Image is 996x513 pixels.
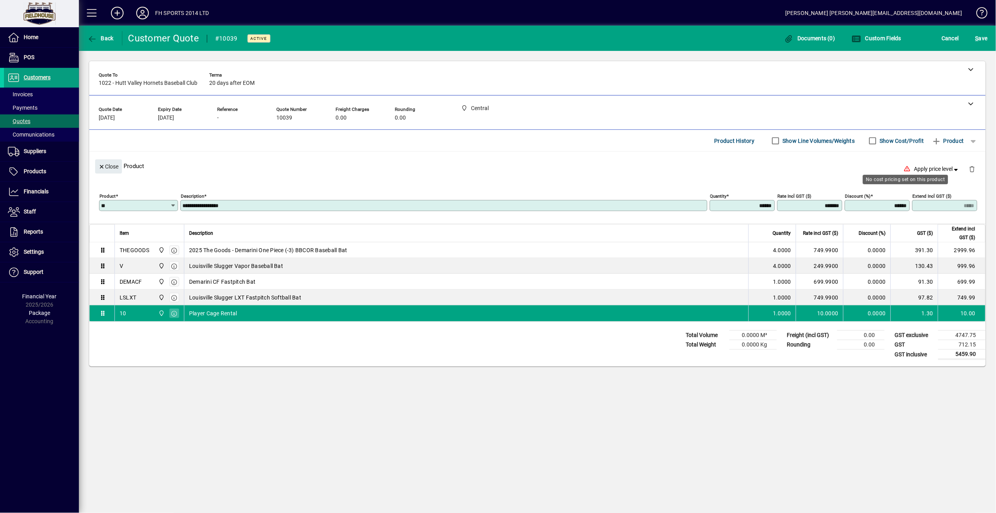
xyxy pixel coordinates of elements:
span: Financial Year [23,293,57,300]
span: Documents (0) [784,35,835,41]
button: Apply price level [911,162,963,176]
span: Support [24,269,43,275]
span: S [975,35,979,41]
div: Customer Quote [128,32,199,45]
mat-label: Rate incl GST ($) [778,193,812,199]
div: 699.9900 [801,278,838,286]
a: Settings [4,242,79,262]
div: Product [89,152,986,180]
td: Freight (incl GST) [783,331,837,340]
a: Home [4,28,79,47]
mat-label: Quantity [710,193,727,199]
div: 10.0000 [801,309,838,317]
td: 391.30 [891,242,938,258]
mat-label: Description [181,193,204,199]
div: V [120,262,123,270]
td: Total Weight [682,340,730,350]
span: Close [98,160,119,173]
a: POS [4,48,79,67]
td: GST exclusive [891,331,938,340]
span: Central [156,277,165,286]
span: Discount (%) [859,229,886,238]
span: 20 days after EOM [209,80,255,86]
td: 4747.75 [938,331,986,340]
span: GST ($) [917,229,933,238]
td: 10.00 [938,305,985,321]
div: 749.9900 [801,294,838,301]
mat-label: Discount (%) [845,193,871,199]
app-page-header-button: Delete [963,165,982,172]
button: Save [973,31,990,45]
a: Payments [4,101,79,114]
a: Knowledge Base [970,2,986,27]
div: [PERSON_NAME] [PERSON_NAME][EMAIL_ADDRESS][DOMAIN_NAME] [785,7,962,19]
span: Back [87,35,114,41]
td: 0.00 [837,331,885,340]
td: Rounding [783,340,837,350]
span: - [217,115,219,121]
span: ave [975,32,988,45]
span: Description [189,229,213,238]
a: Financials [4,182,79,202]
mat-label: Product [99,193,116,199]
span: 0.00 [395,115,406,121]
span: Financials [24,188,49,195]
button: Back [85,31,116,45]
span: Suppliers [24,148,46,154]
td: 0.0000 [843,290,891,305]
label: Show Line Volumes/Weights [781,137,855,145]
td: 130.43 [891,258,938,274]
span: POS [24,54,34,60]
div: DEMACF [120,278,142,286]
td: 0.0000 [843,258,891,274]
span: Package [29,310,50,316]
button: Close [95,159,122,174]
button: Product History [711,134,758,148]
td: 749.99 [938,290,985,305]
span: Payments [8,105,38,111]
a: Suppliers [4,142,79,161]
td: GST inclusive [891,350,938,359]
div: No cost pricing set on this product [863,175,948,184]
div: 10 [120,309,126,317]
span: 10039 [276,115,292,121]
span: Demarini CF Fastpitch Bat [189,278,255,286]
td: 999.96 [938,258,985,274]
span: 1.0000 [773,309,792,317]
span: Home [24,34,38,40]
span: Custom Fields [852,35,902,41]
span: Staff [24,208,36,215]
span: Central [156,309,165,318]
div: #10039 [215,32,238,45]
span: Invoices [8,91,33,97]
span: Louisville Slugger LXT Fastpitch Softball Bat [189,294,301,301]
a: Communications [4,128,79,141]
button: Documents (0) [782,31,837,45]
a: Products [4,162,79,182]
span: 1022 - Hutt Valley Hornets Baseball Club [99,80,197,86]
td: Total Volume [682,331,730,340]
td: 699.99 [938,274,985,290]
span: Product [932,135,964,147]
td: GST [891,340,938,350]
div: THEGOODS [120,246,149,254]
span: Central [156,246,165,255]
span: Apply price level [914,165,960,173]
td: 0.00 [837,340,885,350]
span: Cancel [942,32,959,45]
a: Support [4,262,79,282]
span: Active [251,36,267,41]
span: Products [24,168,46,174]
a: Invoices [4,88,79,101]
span: 0.00 [336,115,347,121]
app-page-header-button: Close [93,163,124,170]
td: 0.0000 Kg [730,340,777,350]
div: 249.9900 [801,262,838,270]
a: Quotes [4,114,79,128]
span: Central [156,262,165,270]
span: [DATE] [158,115,174,121]
div: FH SPORTS 2014 LTD [155,7,209,19]
span: Settings [24,249,44,255]
a: Staff [4,202,79,222]
td: 0.0000 [843,305,891,321]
